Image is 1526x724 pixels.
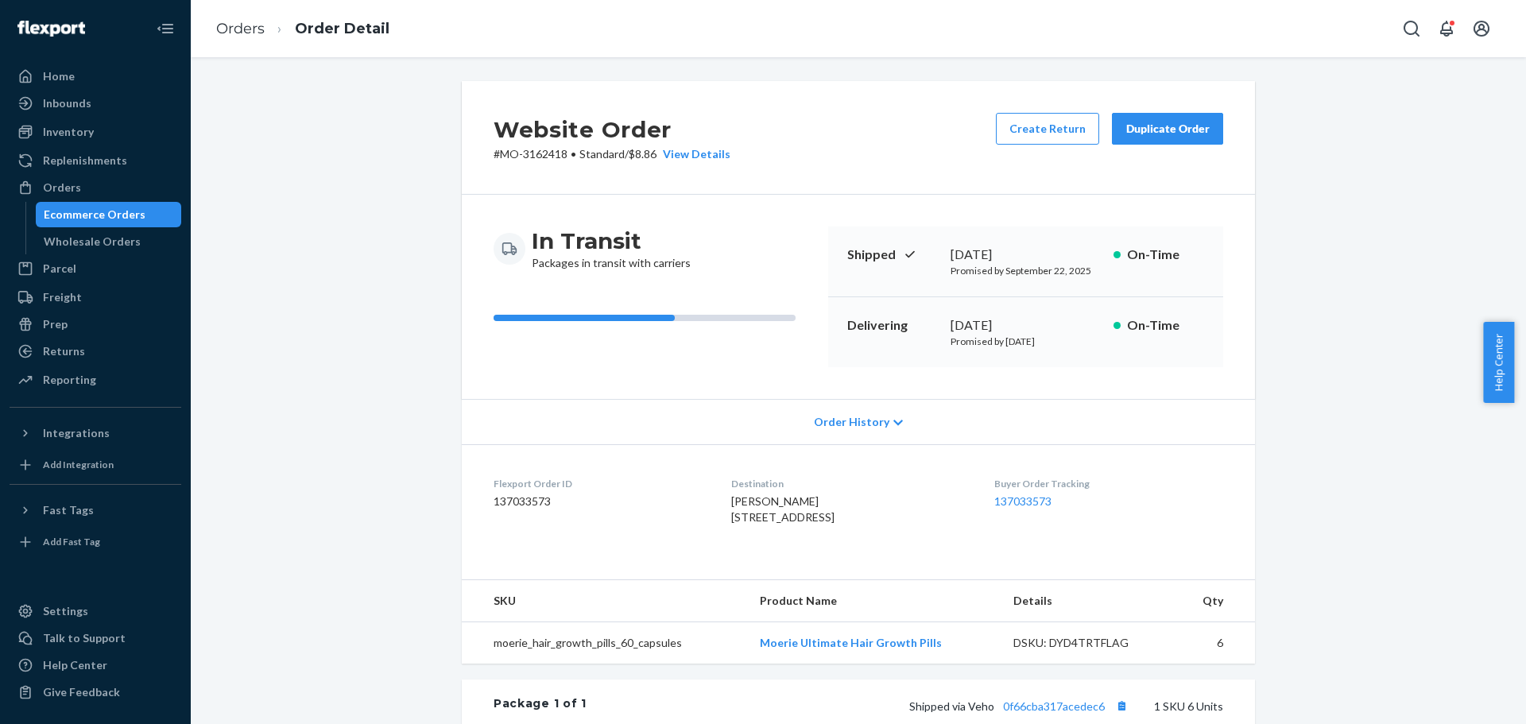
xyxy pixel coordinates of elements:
[532,226,691,271] div: Packages in transit with carriers
[494,695,587,716] div: Package 1 of 1
[462,622,747,664] td: moerie_hair_growth_pills_60_capsules
[571,147,576,161] span: •
[43,603,88,619] div: Settings
[1127,246,1204,264] p: On-Time
[10,625,181,651] button: Talk to Support
[1425,676,1510,716] iframe: Opens a widget where you can chat to one of our agents
[149,13,181,45] button: Close Navigation
[10,256,181,281] a: Parcel
[996,113,1099,145] button: Create Return
[203,6,402,52] ol: breadcrumbs
[36,202,182,227] a: Ecommerce Orders
[44,234,141,250] div: Wholesale Orders
[10,285,181,310] a: Freight
[532,226,691,255] h3: In Transit
[494,113,730,146] h2: Website Order
[10,119,181,145] a: Inventory
[10,312,181,337] a: Prep
[10,652,181,678] a: Help Center
[10,175,181,200] a: Orders
[462,580,747,622] th: SKU
[36,229,182,254] a: Wholesale Orders
[43,535,100,548] div: Add Fast Tag
[43,502,94,518] div: Fast Tags
[579,147,625,161] span: Standard
[43,425,110,441] div: Integrations
[10,420,181,446] button: Integrations
[43,316,68,332] div: Prep
[43,289,82,305] div: Freight
[43,657,107,673] div: Help Center
[10,679,181,705] button: Give Feedback
[847,316,938,335] p: Delivering
[43,180,81,196] div: Orders
[10,367,181,393] a: Reporting
[10,529,181,555] a: Add Fast Tag
[10,64,181,89] a: Home
[10,598,181,624] a: Settings
[494,494,706,509] dd: 137033573
[760,636,942,649] a: Moerie Ultimate Hair Growth Pills
[731,494,835,524] span: [PERSON_NAME] [STREET_ADDRESS]
[17,21,85,37] img: Flexport logo
[43,261,76,277] div: Parcel
[951,246,1101,264] div: [DATE]
[10,148,181,173] a: Replenishments
[1396,13,1427,45] button: Open Search Box
[1125,121,1210,137] div: Duplicate Order
[216,20,265,37] a: Orders
[656,146,730,162] button: View Details
[10,452,181,478] a: Add Integration
[951,335,1101,348] p: Promised by [DATE]
[43,153,127,168] div: Replenishments
[44,207,145,223] div: Ecommerce Orders
[731,477,968,490] dt: Destination
[1003,699,1105,713] a: 0f66cba317acedec6
[43,458,114,471] div: Add Integration
[814,414,889,430] span: Order History
[1111,695,1132,716] button: Copy tracking number
[587,695,1223,716] div: 1 SKU 6 Units
[1431,13,1462,45] button: Open notifications
[994,494,1052,508] a: 137033573
[43,372,96,388] div: Reporting
[295,20,389,37] a: Order Detail
[43,95,91,111] div: Inbounds
[43,630,126,646] div: Talk to Support
[747,580,1001,622] th: Product Name
[909,699,1132,713] span: Shipped via Veho
[847,246,938,264] p: Shipped
[43,343,85,359] div: Returns
[951,316,1101,335] div: [DATE]
[494,146,730,162] p: # MO-3162418 / $8.86
[43,684,120,700] div: Give Feedback
[10,91,181,116] a: Inbounds
[994,477,1223,490] dt: Buyer Order Tracking
[1175,622,1255,664] td: 6
[494,477,706,490] dt: Flexport Order ID
[1175,580,1255,622] th: Qty
[1001,580,1175,622] th: Details
[43,124,94,140] div: Inventory
[1127,316,1204,335] p: On-Time
[43,68,75,84] div: Home
[951,264,1101,277] p: Promised by September 22, 2025
[1112,113,1223,145] button: Duplicate Order
[1013,635,1163,651] div: DSKU: DYD4TRTFLAG
[1466,13,1497,45] button: Open account menu
[10,339,181,364] a: Returns
[10,498,181,523] button: Fast Tags
[1483,322,1514,403] button: Help Center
